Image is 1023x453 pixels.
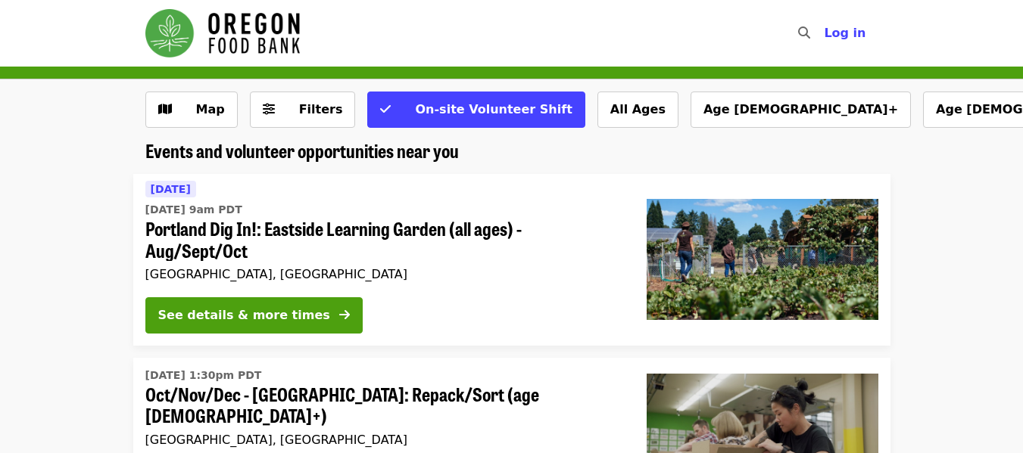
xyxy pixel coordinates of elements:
[145,368,262,383] time: [DATE] 1:30pm PDT
[367,92,585,128] button: On-site Volunteer Shift
[133,174,890,346] a: See details for "Portland Dig In!: Eastside Learning Garden (all ages) - Aug/Sept/Oct"
[415,102,572,116] span: On-site Volunteer Shift
[798,26,810,40] i: search icon
[812,18,878,48] button: Log in
[158,102,172,116] i: map icon
[263,102,275,116] i: sliders-h icon
[824,26,865,40] span: Log in
[145,137,459,163] span: Events and volunteer opportunities near you
[647,199,878,320] img: Portland Dig In!: Eastside Learning Garden (all ages) - Aug/Sept/Oct organized by Oregon Food Bank
[145,218,622,262] span: Portland Dig In!: Eastside Learning Garden (all ages) - Aug/Sept/Oct
[145,92,238,128] button: Show map view
[145,433,622,447] div: [GEOGRAPHIC_DATA], [GEOGRAPHIC_DATA]
[145,297,363,334] button: See details & more times
[151,183,191,195] span: [DATE]
[145,383,622,427] span: Oct/Nov/Dec - [GEOGRAPHIC_DATA]: Repack/Sort (age [DEMOGRAPHIC_DATA]+)
[819,15,831,51] input: Search
[145,9,300,57] img: Oregon Food Bank - Home
[158,306,330,324] div: See details & more times
[299,102,343,116] span: Filters
[196,102,225,116] span: Map
[597,92,678,128] button: All Ages
[691,92,911,128] button: Age [DEMOGRAPHIC_DATA]+
[380,102,391,116] i: check icon
[145,267,622,281] div: [GEOGRAPHIC_DATA], [GEOGRAPHIC_DATA]
[339,308,350,322] i: arrow-right icon
[250,92,356,128] button: Filters (0 selected)
[145,202,242,218] time: [DATE] 9am PDT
